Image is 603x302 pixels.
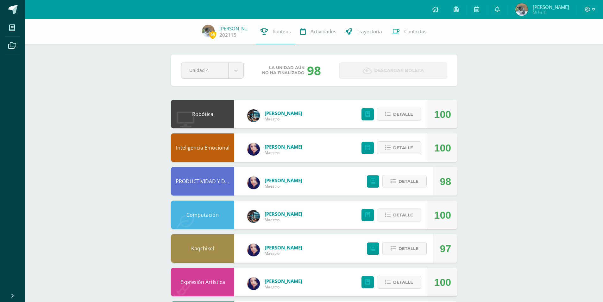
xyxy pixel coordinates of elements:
[265,150,302,155] span: Maestro
[171,201,234,229] div: Computación
[357,28,382,35] span: Trayectoria
[265,211,302,217] a: [PERSON_NAME]
[387,19,431,44] a: Contactos
[189,63,220,78] span: Unidad 4
[382,175,427,188] button: Detalle
[265,116,302,122] span: Maestro
[265,144,302,150] a: [PERSON_NAME]
[265,217,302,222] span: Maestro
[209,31,216,39] span: 95
[399,176,418,187] span: Detalle
[247,177,260,189] img: e76a579e13c610acdf562ac292c9eab1.png
[307,62,321,79] div: 98
[265,177,302,183] a: [PERSON_NAME]
[440,167,451,196] div: 98
[434,100,451,129] div: 100
[219,32,236,38] a: 202115
[399,243,418,254] span: Detalle
[171,133,234,162] div: Inteligencia Emocional
[533,10,569,15] span: Mi Perfil
[393,108,413,120] span: Detalle
[377,141,421,154] button: Detalle
[265,251,302,256] span: Maestro
[256,19,295,44] a: Punteos
[247,143,260,156] img: e76a579e13c610acdf562ac292c9eab1.png
[273,28,291,35] span: Punteos
[434,134,451,162] div: 100
[247,277,260,290] img: e76a579e13c610acdf562ac292c9eab1.png
[295,19,341,44] a: Actividades
[404,28,426,35] span: Contactos
[311,28,336,35] span: Actividades
[265,278,302,284] a: [PERSON_NAME]
[265,183,302,189] span: Maestro
[181,63,243,78] a: Unidad 4
[434,268,451,297] div: 100
[265,284,302,290] span: Maestro
[533,4,569,10] span: [PERSON_NAME]
[247,109,260,122] img: 34fa802e52f1a7c5000ca845efa31f00.png
[377,108,421,121] button: Detalle
[171,167,234,196] div: PRODUCTIVIDAD Y DESARROLLO
[265,110,302,116] a: [PERSON_NAME]
[393,142,413,154] span: Detalle
[382,242,427,255] button: Detalle
[171,234,234,263] div: Kaqchikel
[440,235,451,263] div: 97
[393,276,413,288] span: Detalle
[265,244,302,251] a: [PERSON_NAME]
[171,268,234,296] div: Expresión Artística
[377,209,421,222] button: Detalle
[515,3,528,16] img: 4e379a1e11d67148e86df473663b8737.png
[393,209,413,221] span: Detalle
[262,65,305,75] span: La unidad aún no ha finalizado
[377,276,421,289] button: Detalle
[341,19,387,44] a: Trayectoria
[202,25,215,37] img: 4e379a1e11d67148e86df473663b8737.png
[171,100,234,128] div: Robótica
[247,210,260,223] img: 34fa802e52f1a7c5000ca845efa31f00.png
[247,244,260,256] img: e76a579e13c610acdf562ac292c9eab1.png
[434,201,451,229] div: 100
[374,63,424,78] span: Descargar boleta
[219,25,251,32] a: [PERSON_NAME]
